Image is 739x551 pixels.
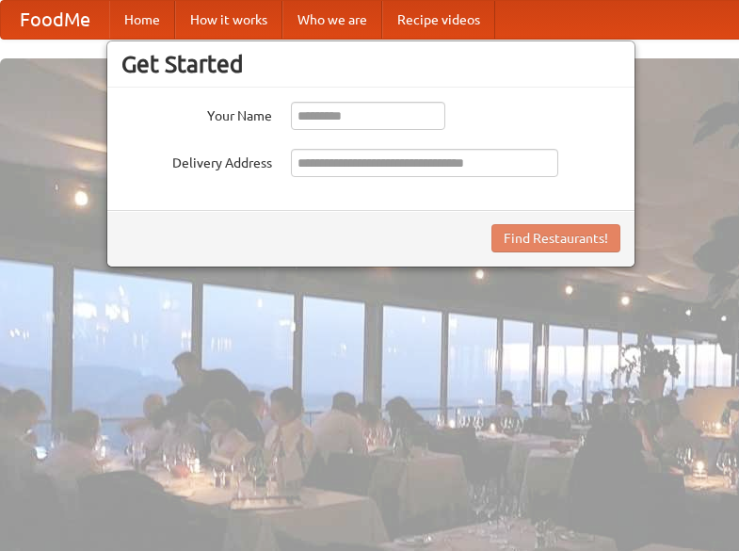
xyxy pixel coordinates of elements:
[1,1,109,39] a: FoodMe
[382,1,495,39] a: Recipe videos
[121,50,620,78] h3: Get Started
[109,1,175,39] a: Home
[121,149,272,172] label: Delivery Address
[121,102,272,125] label: Your Name
[282,1,382,39] a: Who we are
[175,1,282,39] a: How it works
[491,224,620,252] button: Find Restaurants!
